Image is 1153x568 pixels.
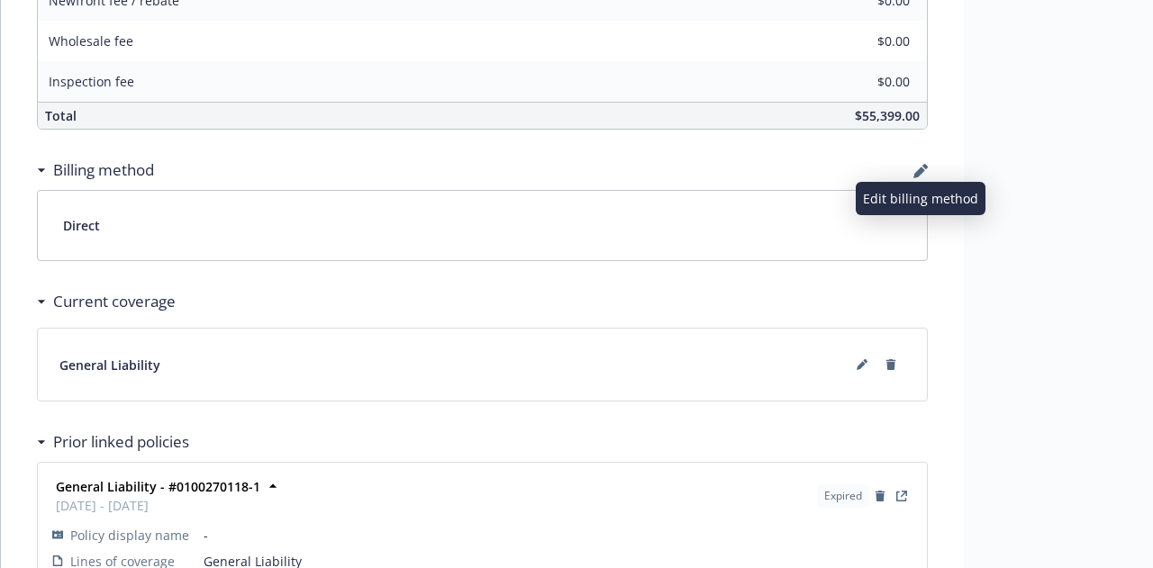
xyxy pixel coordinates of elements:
h3: Prior linked policies [53,430,189,454]
input: 0.00 [803,68,921,95]
h3: Current coverage [53,290,176,313]
strong: General Liability - #0100270118-1 [56,478,260,495]
a: View Policy [891,485,912,507]
div: Current coverage [37,290,176,313]
h3: Billing method [53,158,154,182]
input: 0.00 [803,28,921,55]
span: Policy display name [70,526,189,545]
div: Billing method [37,158,154,182]
div: Prior linked policies [37,430,189,454]
span: Inspection fee [49,73,134,90]
span: General Liability [59,356,160,374]
span: Total [45,107,77,124]
span: [DATE] - [DATE] [56,496,260,515]
span: Wholesale fee [49,32,133,50]
span: - [204,526,912,545]
span: $55,399.00 [855,107,920,124]
div: Direct [38,191,927,260]
span: Expired [824,488,862,504]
